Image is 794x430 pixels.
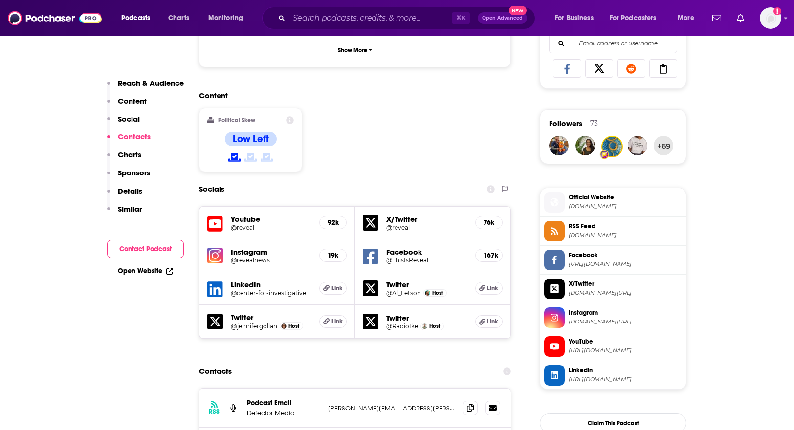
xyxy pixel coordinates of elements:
button: Details [107,186,142,204]
h5: LinkedIn [231,280,311,289]
span: instagram.com/revealnews [569,318,682,325]
span: Podcasts [121,11,150,25]
a: Instagram[DOMAIN_NAME][URL] [544,307,682,328]
a: @reveal [231,224,311,231]
a: Share on X/Twitter [585,59,614,78]
button: open menu [671,10,706,26]
h2: Socials [199,180,224,198]
h5: Twitter [231,313,311,322]
button: Show profile menu [760,7,781,29]
a: @RadioIke [386,322,418,330]
span: https://www.youtube.com/@reveal [569,347,682,354]
svg: Add a profile image [773,7,781,15]
a: @ThisIsReveal [386,257,467,264]
a: Open Website [118,267,173,275]
span: Link [487,318,498,325]
p: Defector Media [247,409,320,417]
p: Details [118,186,142,195]
button: Similar [107,204,142,222]
h5: 167k [484,251,494,259]
span: For Podcasters [610,11,657,25]
span: Host [432,290,443,296]
div: Search followers [549,34,677,53]
h2: Contacts [199,362,232,381]
img: Podchaser - Follow, Share and Rate Podcasts [8,9,102,27]
p: Similar [118,204,142,214]
span: Link [331,284,343,292]
p: Content [118,96,147,106]
span: Facebook [569,251,682,259]
span: X/Twitter [569,279,682,288]
img: LifesUnViaje [575,136,595,155]
h5: Facebook [386,247,467,257]
span: https://www.facebook.com/ThisIsReveal [569,260,682,268]
img: User Badge Icon [599,150,609,159]
span: New [509,6,527,15]
img: Ike Sriskandarajah [422,323,427,329]
span: YouTube [569,337,682,346]
div: Search podcasts, credits, & more... [271,7,545,29]
p: Show More [338,47,367,54]
button: open menu [548,10,606,26]
input: Search podcasts, credits, & more... [289,10,452,26]
span: For Business [555,11,594,25]
span: Official Website [569,193,682,202]
input: Email address or username... [557,34,669,53]
button: Contacts [107,132,151,150]
a: Show notifications dropdown [708,10,725,26]
a: YouTube[URL][DOMAIN_NAME] [544,336,682,357]
span: Link [487,284,498,292]
h5: @reveal [386,224,467,231]
button: Social [107,114,140,132]
button: +69 [654,136,673,155]
span: Followers [549,119,582,128]
button: open menu [603,10,671,26]
h4: Low Left [233,133,269,145]
span: Monitoring [208,11,243,25]
span: Open Advanced [482,16,523,21]
img: Al Letson [425,290,430,296]
a: Copy Link [649,59,678,78]
h5: @Al_Letson [386,289,421,297]
a: desirannefarris [549,136,569,155]
span: revealnews.org [569,203,682,210]
h5: 92k [328,218,338,227]
button: Sponsors [107,168,150,186]
a: Official Website[DOMAIN_NAME] [544,192,682,213]
a: @revealnews [231,257,311,264]
button: Open AdvancedNew [478,12,527,24]
button: open menu [201,10,256,26]
span: Host [429,323,440,329]
span: Logged in as kmcguirk [760,7,781,29]
span: RSS Feed [569,222,682,231]
a: Link [319,315,347,328]
p: Podcast Email [247,399,320,407]
span: Charts [168,11,189,25]
a: X/Twitter[DOMAIN_NAME][URL] [544,279,682,299]
h5: 76k [484,218,494,227]
button: Reach & Audience [107,78,184,96]
a: Share on Reddit [617,59,645,78]
h5: @jennifergollan [231,322,277,330]
p: [PERSON_NAME][EMAIL_ADDRESS][PERSON_NAME][DOMAIN_NAME] [328,404,455,412]
button: Show More [207,41,503,59]
h2: Political Skew [218,117,255,124]
button: Contact Podcast [107,240,184,258]
h5: Twitter [386,313,467,322]
span: More [678,11,694,25]
p: Reach & Audience [118,78,184,87]
img: articolate [602,137,622,156]
button: open menu [114,10,163,26]
a: RSS Feed[DOMAIN_NAME] [544,221,682,241]
a: Facebook[URL][DOMAIN_NAME] [544,250,682,270]
img: hummingbird95 [628,136,647,155]
span: Linkedin [569,366,682,375]
a: Linkedin[URL][DOMAIN_NAME] [544,365,682,386]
